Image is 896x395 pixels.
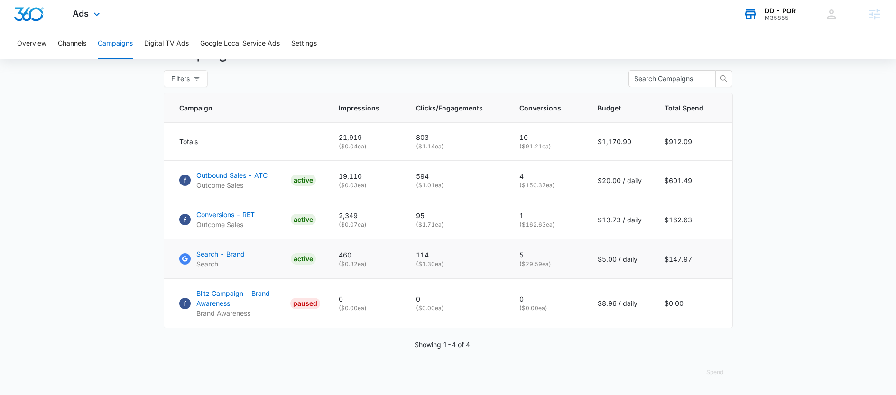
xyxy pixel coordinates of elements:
[519,142,575,151] p: ( $91.21 ea)
[73,9,89,18] span: Ads
[196,210,255,220] p: Conversions - RET
[339,260,393,268] p: ( $0.32 ea)
[144,28,189,59] button: Digital TV Ads
[715,70,732,87] button: search
[179,137,316,147] div: Totals
[653,123,732,161] td: $912.09
[339,181,393,190] p: ( $0.03 ea)
[291,253,316,265] div: ACTIVE
[519,220,575,229] p: ( $162.63 ea)
[179,214,191,225] img: Facebook
[200,28,280,59] button: Google Local Service Ads
[519,171,575,181] p: 4
[339,171,393,181] p: 19,110
[519,132,575,142] p: 10
[519,304,575,312] p: ( $0.00 ea)
[179,298,191,309] img: Facebook
[634,73,702,84] input: Search Campaigns
[653,200,732,239] td: $162.63
[665,103,703,113] span: Total Spend
[179,103,302,113] span: Campaign
[164,70,208,87] button: Filters
[416,250,497,260] p: 114
[519,103,561,113] span: Conversions
[519,260,575,268] p: ( $29.59 ea)
[179,288,316,318] a: FacebookBlitz Campaign - Brand AwarenessBrand AwarenessPAUSED
[17,28,46,59] button: Overview
[765,15,796,21] div: account id
[196,249,245,259] p: Search - Brand
[196,308,286,318] p: Brand Awareness
[196,220,255,230] p: Outcome Sales
[598,103,628,113] span: Budget
[598,298,642,308] p: $8.96 / daily
[598,215,642,225] p: $13.73 / daily
[598,137,642,147] p: $1,170.90
[416,171,497,181] p: 594
[416,132,497,142] p: 803
[519,250,575,260] p: 5
[765,7,796,15] div: account name
[291,175,316,186] div: ACTIVE
[179,253,191,265] img: Google Ads
[196,288,286,308] p: Blitz Campaign - Brand Awareness
[339,304,393,312] p: ( $0.00 ea)
[339,132,393,142] p: 21,919
[196,259,245,269] p: Search
[179,210,316,230] a: FacebookConversions - RETOutcome SalesACTIVE
[716,75,732,83] span: search
[291,214,316,225] div: ACTIVE
[416,260,497,268] p: ( $1.30 ea)
[58,28,86,59] button: Channels
[179,175,191,186] img: Facebook
[339,294,393,304] p: 0
[196,180,268,190] p: Outcome Sales
[171,73,190,84] span: Filters
[415,340,470,349] p: Showing 1-4 of 4
[697,361,733,384] button: Spend
[179,249,316,269] a: Google AdsSearch - BrandSearchACTIVE
[519,211,575,220] p: 1
[416,220,497,229] p: ( $1.71 ea)
[653,279,732,328] td: $0.00
[598,175,642,185] p: $20.00 / daily
[416,294,497,304] p: 0
[339,220,393,229] p: ( $0.07 ea)
[416,181,497,190] p: ( $1.01 ea)
[653,161,732,200] td: $601.49
[598,254,642,264] p: $5.00 / daily
[290,298,320,309] div: PAUSED
[416,142,497,151] p: ( $1.14 ea)
[98,28,133,59] button: Campaigns
[196,170,268,180] p: Outbound Sales - ATC
[339,211,393,220] p: 2,349
[416,304,497,312] p: ( $0.00 ea)
[339,142,393,151] p: ( $0.04 ea)
[339,103,379,113] span: Impressions
[339,250,393,260] p: 460
[519,294,575,304] p: 0
[179,170,316,190] a: FacebookOutbound Sales - ATCOutcome SalesACTIVE
[416,103,483,113] span: Clicks/Engagements
[291,28,317,59] button: Settings
[416,211,497,220] p: 95
[519,181,575,190] p: ( $150.37 ea)
[653,239,732,279] td: $147.97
